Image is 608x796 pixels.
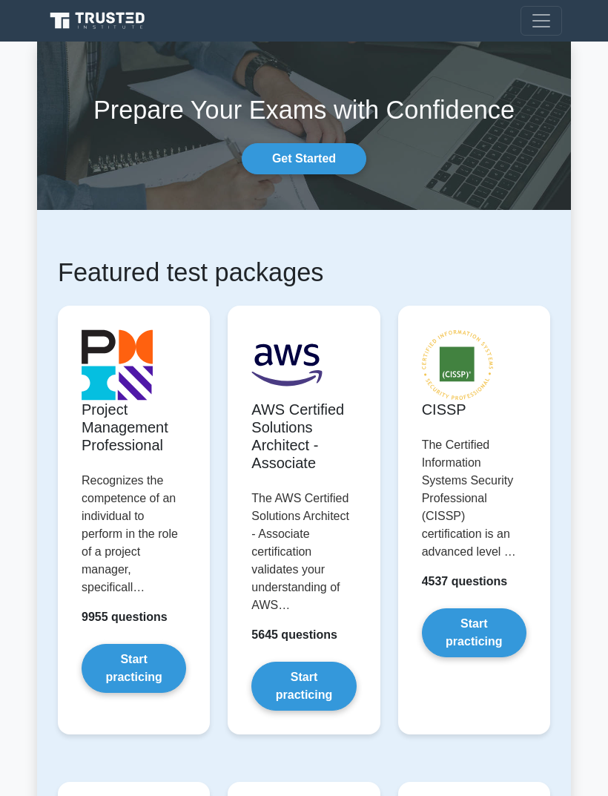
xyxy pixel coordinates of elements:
[242,143,366,174] a: Get Started
[422,608,526,657] a: Start practicing
[58,257,550,288] h1: Featured test packages
[82,644,186,693] a: Start practicing
[37,95,571,125] h1: Prepare Your Exams with Confidence
[251,662,356,711] a: Start practicing
[521,6,562,36] button: Toggle navigation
